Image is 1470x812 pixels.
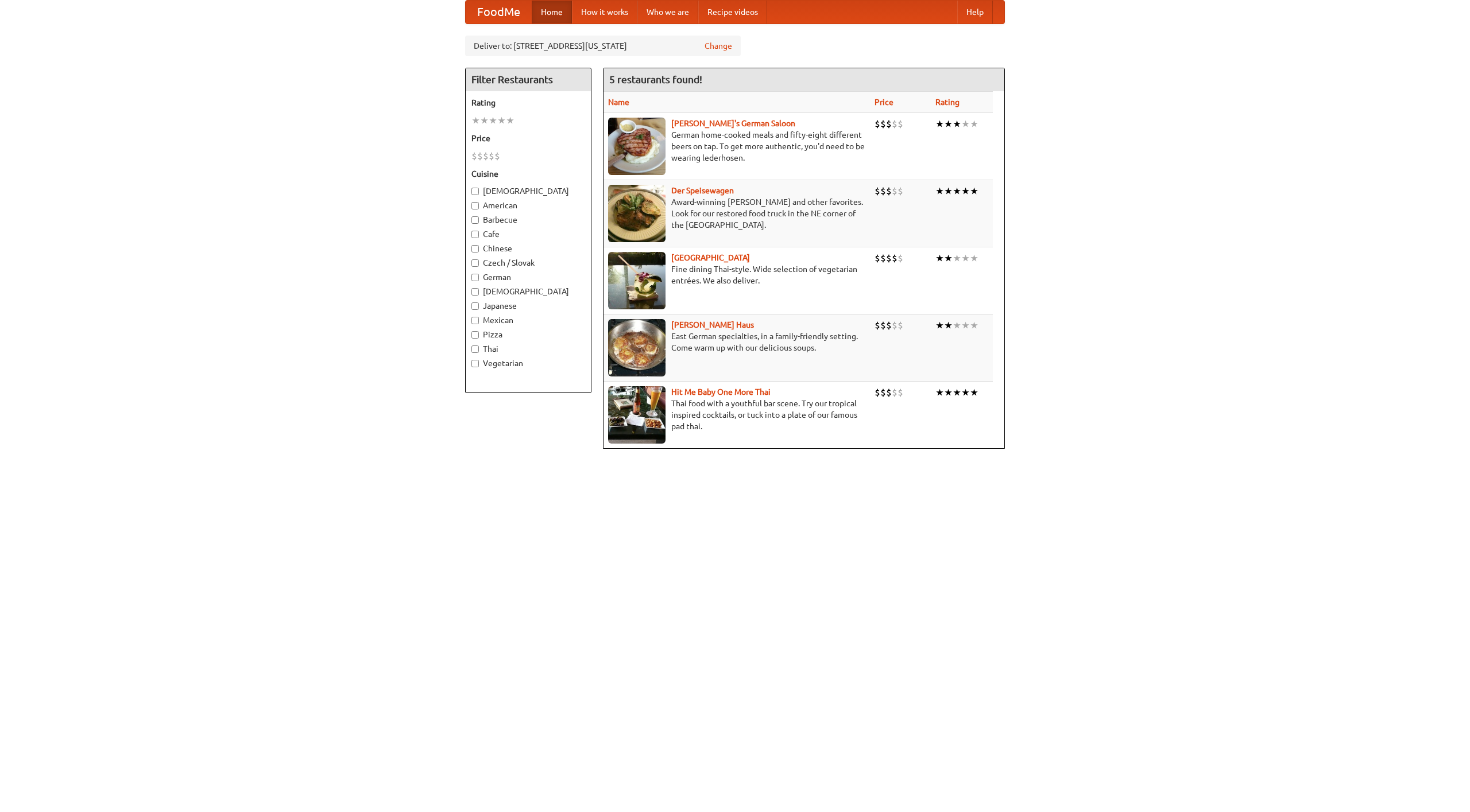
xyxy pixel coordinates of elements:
img: esthers.jpg [608,118,666,175]
a: Recipe videos [698,1,767,24]
li: ★ [961,319,970,332]
li: ★ [970,319,978,332]
label: Cafe [471,228,585,240]
label: Thai [471,343,585,355]
label: Barbecue [471,214,585,226]
p: Thai food with a youthful bar scene. Try our tropical inspired cocktails, or tuck into a plate of... [608,398,865,432]
img: kohlhaus.jpg [608,319,666,376]
li: ★ [953,252,961,265]
li: $ [886,185,892,197]
li: $ [880,118,886,130]
label: [DEMOGRAPHIC_DATA] [471,185,585,197]
li: $ [886,118,892,130]
li: ★ [961,118,970,130]
li: $ [892,118,898,130]
li: $ [886,319,892,332]
label: American [471,200,585,211]
a: [PERSON_NAME] Haus [671,320,754,329]
li: $ [880,386,886,399]
input: Chinese [471,245,479,252]
label: Pizza [471,329,585,340]
input: American [471,202,479,209]
li: ★ [506,114,514,127]
li: $ [898,252,903,265]
a: Change [705,40,732,52]
p: Award-winning [PERSON_NAME] and other favorites. Look for our restored food truck in the NE corne... [608,196,865,231]
label: Vegetarian [471,358,585,369]
li: ★ [953,386,961,399]
li: ★ [970,386,978,399]
h5: Rating [471,97,585,108]
li: ★ [953,118,961,130]
li: $ [892,185,898,197]
li: $ [886,252,892,265]
li: $ [898,185,903,197]
div: Deliver to: [STREET_ADDRESS][US_STATE] [465,36,741,56]
a: Der Speisewagen [671,186,734,195]
a: FoodMe [466,1,532,24]
li: $ [898,118,903,130]
li: $ [892,386,898,399]
a: [GEOGRAPHIC_DATA] [671,253,750,262]
li: $ [471,150,477,162]
p: Fine dining Thai-style. Wide selection of vegetarian entrées. We also deliver. [608,263,865,286]
li: ★ [480,114,489,127]
a: Help [957,1,993,24]
li: $ [898,386,903,399]
li: $ [880,319,886,332]
input: Thai [471,345,479,353]
li: $ [875,386,880,399]
ng-pluralize: 5 restaurants found! [609,74,702,85]
li: $ [892,319,898,332]
li: ★ [471,114,480,127]
input: [DEMOGRAPHIC_DATA] [471,188,479,195]
a: How it works [572,1,637,24]
li: ★ [489,114,497,127]
li: $ [898,319,903,332]
li: ★ [961,185,970,197]
h5: Price [471,133,585,144]
input: Mexican [471,317,479,324]
li: $ [483,150,489,162]
b: [PERSON_NAME]'s German Saloon [671,119,795,128]
label: Czech / Slovak [471,257,585,269]
li: $ [875,185,880,197]
input: Pizza [471,331,479,339]
li: ★ [970,185,978,197]
li: ★ [970,252,978,265]
img: speisewagen.jpg [608,185,666,242]
a: Rating [935,98,960,107]
img: satay.jpg [608,252,666,309]
input: Cafe [471,231,479,238]
li: $ [880,252,886,265]
li: $ [875,118,880,130]
li: ★ [497,114,506,127]
b: Hit Me Baby One More Thai [671,387,771,397]
li: ★ [935,185,944,197]
li: ★ [935,118,944,130]
li: $ [886,386,892,399]
input: Japanese [471,302,479,310]
a: Who we are [637,1,698,24]
h5: Cuisine [471,168,585,180]
a: Name [608,98,629,107]
li: ★ [935,386,944,399]
label: [DEMOGRAPHIC_DATA] [471,286,585,297]
li: ★ [944,118,953,130]
li: $ [875,319,880,332]
label: Japanese [471,300,585,312]
li: $ [880,185,886,197]
li: $ [477,150,483,162]
li: $ [489,150,494,162]
label: German [471,271,585,283]
a: Price [875,98,893,107]
li: ★ [953,319,961,332]
li: ★ [961,252,970,265]
label: Mexican [471,314,585,326]
li: ★ [970,118,978,130]
p: East German specialties, in a family-friendly setting. Come warm up with our delicious soups. [608,331,865,353]
input: German [471,274,479,281]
